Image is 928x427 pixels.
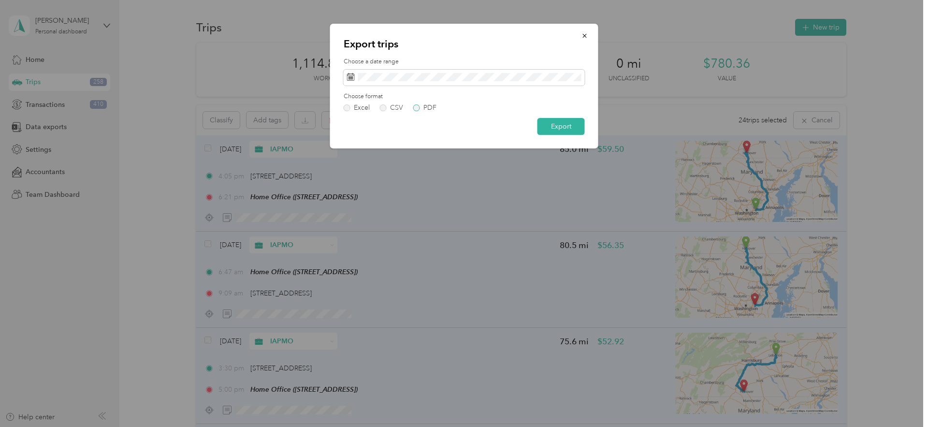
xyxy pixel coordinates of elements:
[354,104,370,111] div: Excel
[344,37,585,51] p: Export trips
[390,104,403,111] div: CSV
[344,92,585,101] label: Choose format
[874,373,928,427] iframe: Everlance-gr Chat Button Frame
[423,104,436,111] div: PDF
[537,118,585,135] button: Export
[344,58,585,66] label: Choose a date range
